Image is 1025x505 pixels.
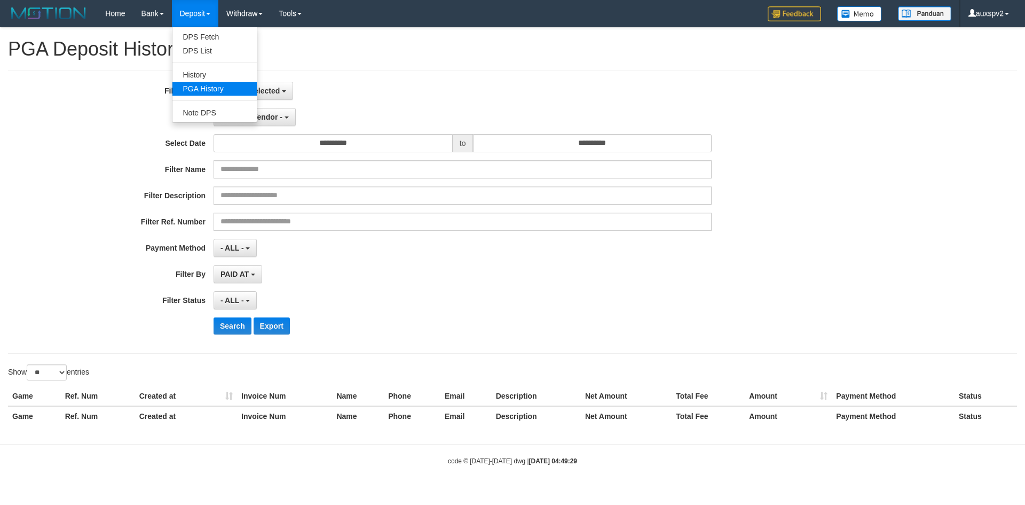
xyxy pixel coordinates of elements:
[955,386,1017,406] th: Status
[529,457,577,465] strong: [DATE] 04:49:29
[172,68,257,82] a: History
[214,317,251,335] button: Search
[27,364,67,380] select: Showentries
[448,457,577,465] small: code © [DATE]-[DATE] dwg |
[220,296,244,305] span: - ALL -
[61,386,135,406] th: Ref. Num
[220,270,249,278] span: PAID AT
[832,406,955,426] th: Payment Method
[955,406,1017,426] th: Status
[172,44,257,58] a: DPS List
[768,6,821,21] img: Feedback.jpg
[135,406,237,426] th: Created at
[8,386,61,406] th: Game
[745,406,832,426] th: Amount
[172,82,257,96] a: PGA History
[832,386,955,406] th: Payment Method
[332,406,384,426] th: Name
[220,244,244,252] span: - ALL -
[581,406,672,426] th: Net Amount
[135,386,237,406] th: Created at
[8,364,89,380] label: Show entries
[745,386,832,406] th: Amount
[214,291,257,309] button: - ALL -
[453,134,473,152] span: to
[237,386,332,406] th: Invoice Num
[214,265,262,283] button: PAID AT
[672,386,745,406] th: Total Fee
[172,106,257,120] a: Note DPS
[384,386,440,406] th: Phone
[332,386,384,406] th: Name
[384,406,440,426] th: Phone
[172,30,257,44] a: DPS Fetch
[581,386,672,406] th: Net Amount
[492,406,581,426] th: Description
[8,406,61,426] th: Game
[440,406,492,426] th: Email
[672,406,745,426] th: Total Fee
[898,6,951,21] img: panduan.png
[61,406,135,426] th: Ref. Num
[8,5,89,21] img: MOTION_logo.png
[254,317,290,335] button: Export
[492,386,581,406] th: Description
[837,6,882,21] img: Button%20Memo.svg
[237,406,332,426] th: Invoice Num
[8,38,1017,60] h1: PGA Deposit History
[214,239,257,257] button: - ALL -
[440,386,492,406] th: Email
